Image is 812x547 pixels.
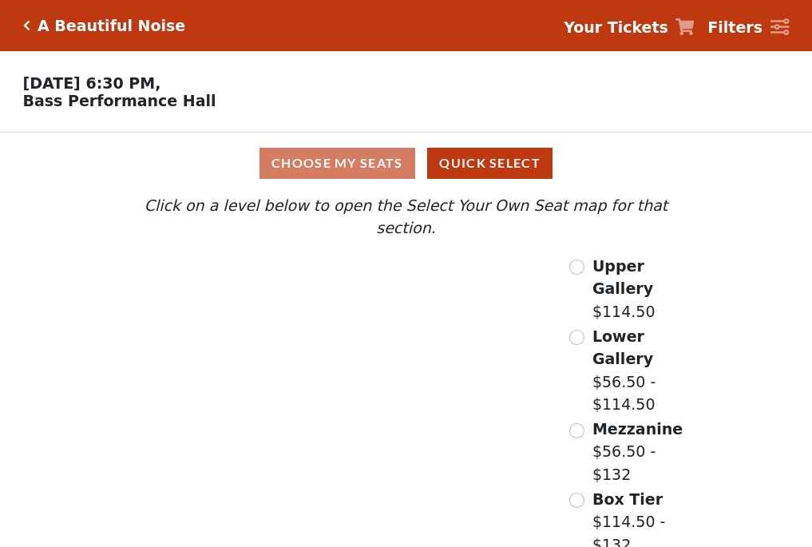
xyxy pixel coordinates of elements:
path: Upper Gallery - Seats Available: 295 [190,263,369,306]
label: $56.50 - $132 [592,418,699,486]
p: Click on a level below to open the Select Your Own Seat map for that section. [113,194,699,240]
span: Mezzanine [592,420,683,438]
strong: Your Tickets [564,18,668,36]
span: Lower Gallery [592,327,653,368]
a: Your Tickets [564,16,695,39]
label: $114.50 [592,255,699,323]
button: Quick Select [427,148,553,179]
strong: Filters [707,18,762,36]
path: Lower Gallery - Seats Available: 51 [204,298,393,358]
h5: A Beautiful Noise [38,17,185,35]
a: Filters [707,16,789,39]
span: Upper Gallery [592,257,653,298]
path: Orchestra / Parterre Circle - Seats Available: 29 [289,411,470,521]
a: Click here to go back to filters [23,20,30,31]
label: $56.50 - $114.50 [592,325,699,416]
span: Box Tier [592,490,663,508]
